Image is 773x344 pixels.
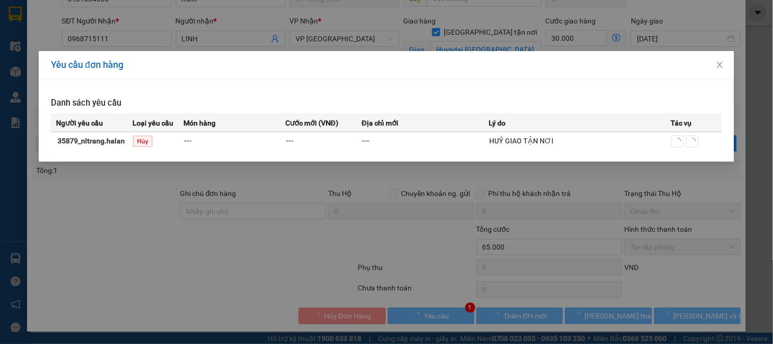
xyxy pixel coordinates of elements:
div: Yêu cầu đơn hàng [51,59,722,70]
span: Hủy [133,136,152,147]
span: --- [362,137,370,145]
span: loading [689,138,696,145]
span: Món hàng [183,117,216,129]
strong: 35879_nltrang.halan [58,137,125,145]
h3: Danh sách yêu cầu [51,96,722,110]
span: Tác vụ [671,117,692,129]
button: Close [706,51,734,80]
span: Cước mới (VNĐ) [285,117,338,129]
span: Loại yêu cầu [132,117,173,129]
span: Lý do [489,117,506,129]
span: loading [674,138,681,145]
span: Địa chỉ mới [362,117,398,129]
span: close [716,61,724,69]
span: --- [184,137,192,145]
span: HUỶ GIAO TẬN NƠI [490,137,554,145]
span: --- [286,137,294,145]
span: Người yêu cầu [56,117,103,129]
